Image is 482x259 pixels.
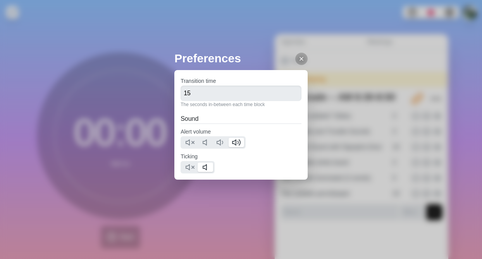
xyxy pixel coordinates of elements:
[181,101,301,108] p: The seconds in-between each time block
[181,129,211,135] label: Alert volume
[181,114,301,123] h2: Sound
[181,78,216,84] label: Transition time
[181,153,198,160] label: Ticking
[174,50,308,67] h2: Preferences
